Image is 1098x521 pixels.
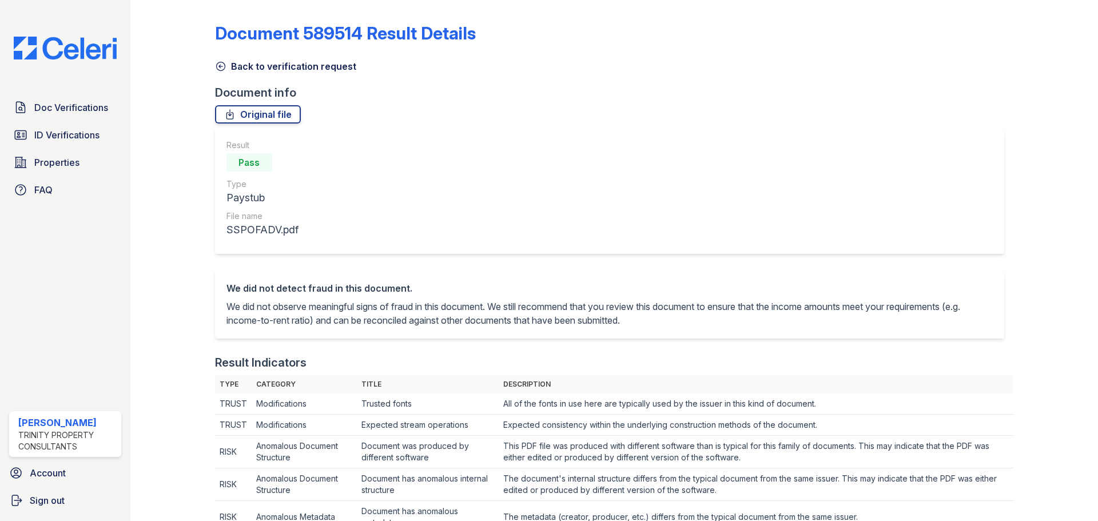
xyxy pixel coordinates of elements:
div: SSPOFADV.pdf [226,222,299,238]
div: Type [226,178,299,190]
td: RISK [215,468,252,501]
td: Expected consistency within the underlying construction methods of the document. [499,415,1013,436]
td: Anomalous Document Structure [252,468,357,501]
p: We did not observe meaningful signs of fraud in this document. We still recommend that you review... [226,300,993,327]
td: TRUST [215,393,252,415]
td: Trusted fonts [357,393,499,415]
div: Paystub [226,190,299,206]
th: Type [215,375,252,393]
a: Original file [215,105,301,124]
a: Doc Verifications [9,96,121,119]
div: Pass [226,153,272,172]
span: Properties [34,156,79,169]
a: ID Verifications [9,124,121,146]
th: Description [499,375,1013,393]
a: Back to verification request [215,59,356,73]
td: RISK [215,436,252,468]
th: Category [252,375,357,393]
div: [PERSON_NAME] [18,416,117,429]
td: Modifications [252,415,357,436]
div: Result [226,140,299,151]
th: Title [357,375,499,393]
td: This PDF file was produced with different software than is typical for this family of documents. ... [499,436,1013,468]
span: Sign out [30,494,65,507]
img: CE_Logo_Blue-a8612792a0a2168367f1c8372b55b34899dd931a85d93a1a3d3e32e68fde9ad4.png [5,37,126,59]
td: Document was produced by different software [357,436,499,468]
span: Doc Verifications [34,101,108,114]
span: ID Verifications [34,128,100,142]
a: Sign out [5,489,126,512]
td: Expected stream operations [357,415,499,436]
a: Document 589514 Result Details [215,23,476,43]
td: Anomalous Document Structure [252,436,357,468]
a: Account [5,462,126,484]
div: We did not detect fraud in this document. [226,281,993,295]
td: TRUST [215,415,252,436]
a: FAQ [9,178,121,201]
td: Modifications [252,393,357,415]
div: File name [226,210,299,222]
span: FAQ [34,183,53,197]
td: Document has anomalous internal structure [357,468,499,501]
div: Document info [215,85,1013,101]
span: Account [30,466,66,480]
a: Properties [9,151,121,174]
td: The document's internal structure differs from the typical document from the same issuer. This ma... [499,468,1013,501]
div: Result Indicators [215,355,307,371]
td: All of the fonts in use here are typically used by the issuer in this kind of document. [499,393,1013,415]
div: Trinity Property Consultants [18,429,117,452]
